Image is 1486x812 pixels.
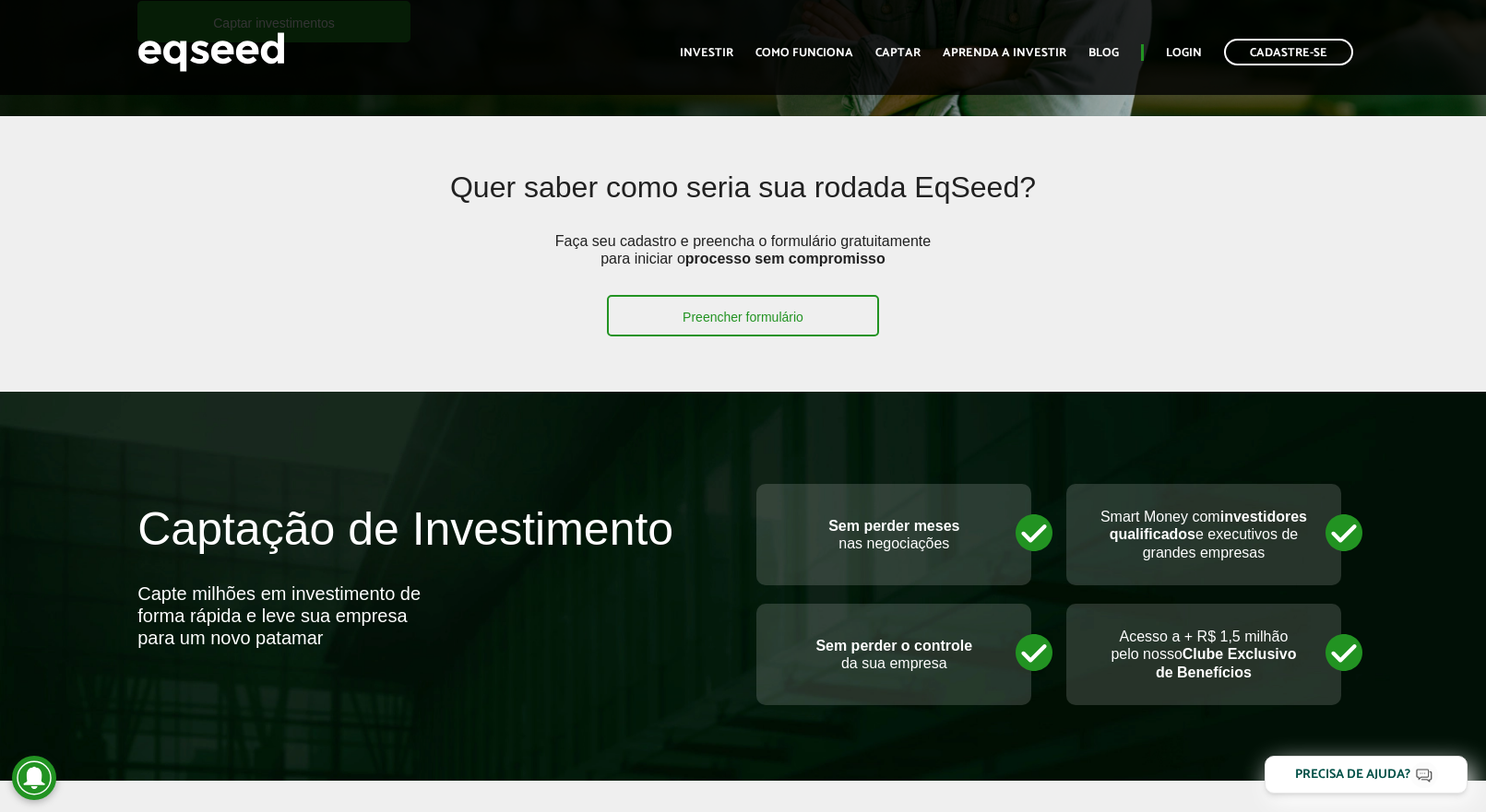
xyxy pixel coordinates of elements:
a: Aprenda a investir [943,47,1066,59]
strong: Sem perder meses [828,518,959,534]
p: Faça seu cadastro e preencha o formulário gratuitamente para iniciar o [549,232,936,295]
p: Smart Money com e executivos de grandes empresas [1085,508,1323,561]
a: Blog [1088,47,1119,59]
a: Como funciona [755,47,853,59]
strong: investidores qualificados [1110,509,1307,542]
a: Captar [875,47,921,59]
p: nas negociações [775,517,1013,552]
strong: Sem perder o controle [815,638,972,653]
a: Cadastre-se [1224,39,1353,65]
h2: Quer saber como seria sua rodada EqSeed? [261,171,1224,231]
a: Login [1166,47,1202,59]
img: EqSeed [137,28,285,76]
a: Preencher formulário [607,295,879,336]
div: Capte milhões em investimento de forma rápida e leve sua empresa para um novo patamar [137,583,433,649]
h2: Captação de Investimento [137,504,729,583]
strong: processo sem compromisso [685,251,886,266]
strong: Clube Exclusivo de Benefícios [1156,646,1297,679]
p: da sua empresa [775,637,1013,672]
a: Investir [680,47,733,59]
p: Acesso a + R$ 1,5 milhão pelo nosso [1085,628,1323,681]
